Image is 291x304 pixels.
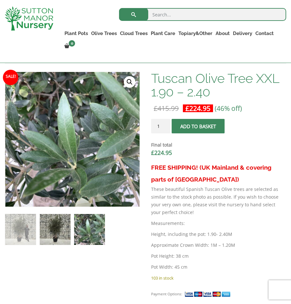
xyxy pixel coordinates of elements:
[184,291,233,298] img: payment supported
[215,104,242,113] span: (46% off)
[151,149,172,156] bdi: 224.95
[63,29,90,38] a: Plant Pots
[151,252,286,260] p: Pot Height: 38 cm
[231,29,254,38] a: Delivery
[172,119,225,133] button: Add to basket
[151,72,286,99] h1: Tuscan Olive Tree XXL 1.90 – 2.40
[151,162,286,185] h3: FREE SHIPPING! (UK Mainland & covering parts of [GEOGRAPHIC_DATA])
[5,214,36,245] img: Tuscan Olive Tree XXL 1.90 - 2.40
[5,72,141,207] img: Tuscan Olive Tree XXL 1.90 - 2.40 - B3C6BBFF 241E 4875 B778 12DBAA6F5442 scaled
[151,119,170,133] input: Product quantity
[151,291,182,296] small: Payment Options:
[151,263,286,271] p: Pot Width: 45 cm
[185,104,210,113] bdi: 224.95
[151,219,286,227] p: Measurements:
[177,29,214,38] a: Topiary&Other
[3,70,18,85] span: Sale!
[149,29,177,38] a: Plant Care
[40,214,71,245] img: Tuscan Olive Tree XXL 1.90 - 2.40 - Image 2
[151,141,286,149] dt: Final total
[151,274,286,282] p: 103 in stock
[74,214,105,245] img: Tuscan Olive Tree XXL 1.90 - 2.40 - Image 3
[69,40,75,47] span: 0
[154,104,179,113] bdi: 415.99
[151,149,154,156] span: £
[118,29,149,38] a: Cloud Trees
[90,29,118,38] a: Olive Trees
[5,6,53,31] img: logo
[214,29,231,38] a: About
[151,230,286,238] p: Height, including the pot: 1.90- 2.40M
[124,76,135,88] a: View full-screen image gallery
[154,104,158,113] span: £
[151,241,286,249] p: Approximate Crown Width: 1M – 1.20M
[254,29,275,38] a: Contact
[151,185,286,216] p: These beautiful Spanish Tuscan Olive trees are selected as similar to the stock photo as possible...
[185,104,189,113] span: £
[119,8,286,21] input: Search...
[63,42,77,51] a: 0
